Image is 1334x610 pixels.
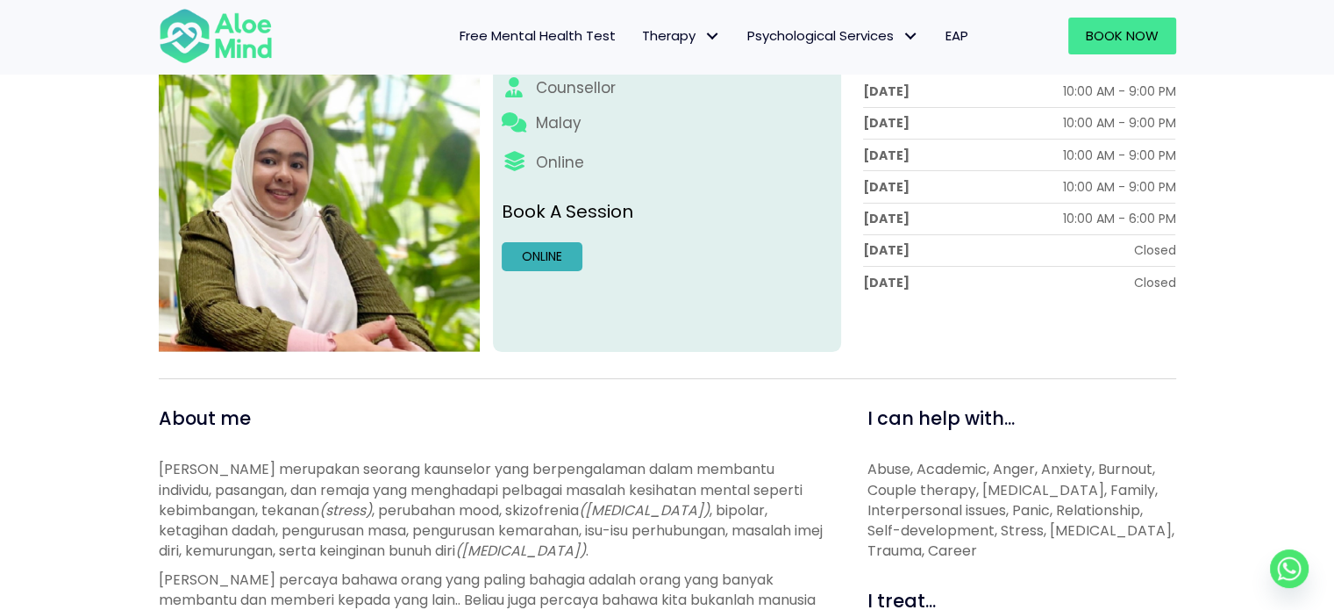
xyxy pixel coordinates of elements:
[863,274,910,291] div: [DATE]
[1133,274,1175,291] div: Closed
[1062,147,1175,164] div: 10:00 AM - 9:00 PM
[629,18,734,54] a: TherapyTherapy: submenu
[460,26,616,45] span: Free Mental Health Test
[159,405,251,431] span: About me
[1133,241,1175,259] div: Closed
[535,77,615,99] div: Counsellor
[159,459,803,520] span: [PERSON_NAME] merupakan seorang kaunselor yang berpengalaman dalam membantu individu, pasangan, d...
[502,242,582,270] a: Online
[579,500,710,520] span: (​​[MEDICAL_DATA])
[1062,114,1175,132] div: 10:00 AM - 9:00 PM
[642,26,721,45] span: Therapy
[863,210,910,227] div: [DATE]
[535,112,581,134] p: Malay
[319,500,372,520] span: (stress)
[159,7,273,65] img: Aloe mind Logo
[1062,83,1175,100] div: 10:00 AM - 9:00 PM
[455,541,586,561] span: ([MEDICAL_DATA])
[700,24,725,49] span: Therapy: submenu
[863,178,910,196] div: [DATE]
[863,147,910,164] div: [DATE]
[159,30,481,352] img: Shaheda Counsellor
[1068,18,1176,54] a: Book Now
[863,241,910,259] div: [DATE]
[535,152,583,174] div: Online
[446,18,629,54] a: Free Mental Health Test
[734,18,932,54] a: Psychological ServicesPsychological Services: submenu
[586,541,589,561] span: .
[1270,549,1309,588] a: Whatsapp
[898,24,924,49] span: Psychological Services: submenu
[867,405,1015,431] span: I can help with...
[1086,26,1159,45] span: Book Now
[372,500,579,520] span: , perubahan mood, skizofrenia
[945,26,968,45] span: EAP
[296,18,981,54] nav: Menu
[863,83,910,100] div: [DATE]
[1062,210,1175,227] div: 10:00 AM - 6:00 PM
[1062,178,1175,196] div: 10:00 AM - 9:00 PM
[863,114,910,132] div: [DATE]
[867,459,1176,561] p: Abuse, Academic, Anger, Anxiety, Burnout, Couple therapy, [MEDICAL_DATA], Family, Interpersonal i...
[747,26,919,45] span: Psychological Services
[502,199,832,225] p: Book A Session
[159,500,823,561] span: , bipolar, ketagihan dadah, pengurusan masa, pengurusan kemarahan, isu-isu perhubungan, masalah i...
[932,18,981,54] a: EAP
